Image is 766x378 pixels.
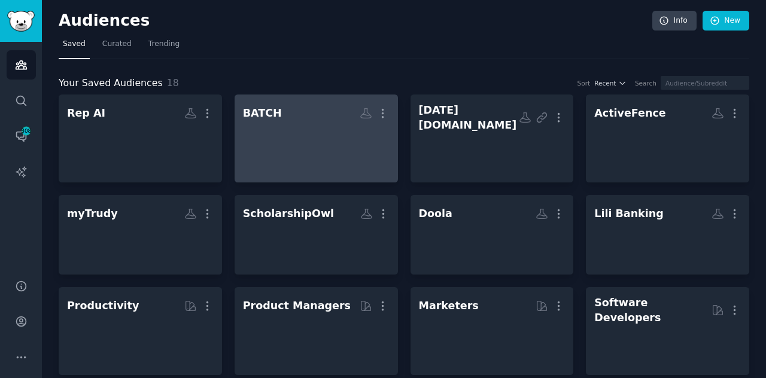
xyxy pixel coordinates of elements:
a: 308 [7,121,36,151]
a: Doola [411,195,574,275]
div: Lili Banking [594,206,663,221]
div: ScholarshipOwl [243,206,334,221]
h2: Audiences [59,11,652,31]
div: Rep AI [67,106,105,121]
button: Recent [594,79,627,87]
input: Audience/Subreddit [661,76,749,90]
span: Recent [594,79,616,87]
a: Lili Banking [586,195,749,275]
div: Productivity [67,298,139,313]
a: myTrudy [59,195,222,275]
a: Product Managers [235,287,398,375]
a: ActiveFence [586,94,749,182]
div: myTrudy [67,206,118,221]
span: 308 [21,127,32,135]
span: Curated [102,39,132,50]
div: [DATE][DOMAIN_NAME] [419,103,519,132]
img: GummySearch logo [7,11,35,32]
div: Doola [419,206,452,221]
span: Saved [63,39,86,50]
a: Saved [59,35,90,59]
div: Software Developers [594,295,712,325]
a: Productivity [59,287,222,375]
span: Your Saved Audiences [59,76,163,91]
a: New [703,11,749,31]
div: BATCH [243,106,282,121]
div: Sort [577,79,591,87]
span: Trending [148,39,180,50]
div: Marketers [419,298,479,313]
a: Rep AI [59,94,222,182]
span: 18 [167,77,179,89]
a: Info [652,11,697,31]
div: Search [635,79,656,87]
a: ScholarshipOwl [235,195,398,275]
a: Marketers [411,287,574,375]
a: [DATE][DOMAIN_NAME] [411,94,574,182]
a: BATCH [235,94,398,182]
div: ActiveFence [594,106,665,121]
div: Product Managers [243,298,351,313]
a: Trending [144,35,184,59]
a: Software Developers [586,287,749,375]
a: Curated [98,35,136,59]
